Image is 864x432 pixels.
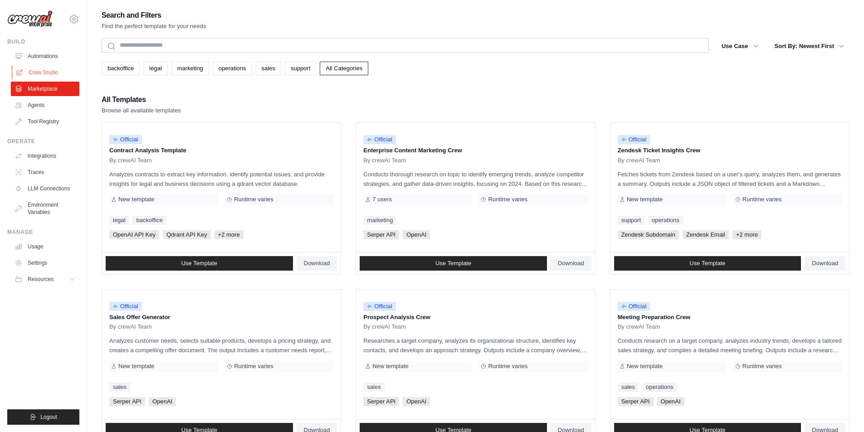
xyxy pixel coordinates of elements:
[683,230,729,239] span: Zendesk Email
[12,65,80,80] a: Crew Studio
[215,230,244,239] span: +2 more
[363,230,399,239] span: Serper API
[109,383,130,392] a: sales
[558,260,584,267] span: Download
[11,198,79,219] a: Environment Variables
[109,135,142,144] span: Official
[363,383,384,392] a: sales
[109,323,152,330] span: By crewAI Team
[143,62,167,75] a: legal
[11,239,79,254] a: Usage
[7,409,79,425] button: Logout
[769,38,849,54] button: Sort By: Newest First
[149,397,176,406] span: OpenAI
[618,313,842,322] p: Meeting Preparation Crew
[297,256,337,271] a: Download
[304,260,330,267] span: Download
[102,106,181,115] p: Browse all available templates
[102,9,206,22] h2: Search and Filters
[360,256,547,271] a: Use Template
[11,165,79,180] a: Traces
[363,313,587,322] p: Prospect Analysis Crew
[363,135,396,144] span: Official
[618,170,842,189] p: Fetches tickets from Zendesk based on a user's query, analyzes them, and generates a summary. Out...
[171,62,209,75] a: marketing
[627,196,663,203] span: New template
[742,363,782,370] span: Runtime varies
[7,10,53,28] img: Logo
[28,276,54,283] span: Resources
[11,49,79,63] a: Automations
[372,196,392,203] span: 7 users
[689,260,725,267] span: Use Template
[11,98,79,112] a: Agents
[163,230,211,239] span: Qdrant API Key
[109,170,333,189] p: Analyzes contracts to extract key information, identify potential issues, and provide insights fo...
[109,313,333,322] p: Sales Offer Generator
[234,363,273,370] span: Runtime varies
[213,62,252,75] a: operations
[7,38,79,45] div: Build
[106,256,293,271] a: Use Template
[363,397,399,406] span: Serper API
[618,230,679,239] span: Zendesk Subdomain
[742,196,782,203] span: Runtime varies
[618,302,650,311] span: Official
[618,146,842,155] p: Zendesk Ticket Insights Crew
[11,114,79,129] a: Tool Registry
[363,302,396,311] span: Official
[11,149,79,163] a: Integrations
[7,138,79,145] div: Operate
[488,196,527,203] span: Runtime varies
[805,256,845,271] a: Download
[614,256,801,271] a: Use Template
[11,82,79,96] a: Marketplace
[363,323,406,330] span: By crewAI Team
[551,256,591,271] a: Download
[618,216,644,225] a: support
[181,260,217,267] span: Use Template
[657,397,684,406] span: OpenAI
[109,336,333,355] p: Analyzes customer needs, selects suitable products, develops a pricing strategy, and creates a co...
[7,228,79,236] div: Manage
[132,216,166,225] a: backoffice
[109,216,129,225] a: legal
[102,22,206,31] p: Find the perfect template for your needs
[234,196,273,203] span: Runtime varies
[102,62,140,75] a: backoffice
[363,170,587,189] p: Conducts thorough research on topic to identify emerging trends, analyze competitor strategies, a...
[118,196,154,203] span: New template
[363,336,587,355] p: Researches a target company, analyzes its organizational structure, identifies key contacts, and ...
[363,146,587,155] p: Enterprise Content Marketing Crew
[109,230,159,239] span: OpenAI API Key
[716,38,764,54] button: Use Case
[618,336,842,355] p: Conducts research on a target company, analyzes industry trends, develops a tailored sales strate...
[102,93,181,106] h2: All Templates
[435,260,471,267] span: Use Template
[109,146,333,155] p: Contract Analysis Template
[648,216,683,225] a: operations
[618,397,654,406] span: Serper API
[618,323,660,330] span: By crewAI Team
[642,383,677,392] a: operations
[11,272,79,286] button: Resources
[488,363,527,370] span: Runtime varies
[118,363,154,370] span: New template
[372,363,408,370] span: New template
[285,62,316,75] a: support
[618,135,650,144] span: Official
[109,397,145,406] span: Serper API
[11,181,79,196] a: LLM Connections
[618,157,660,164] span: By crewAI Team
[109,157,152,164] span: By crewAI Team
[256,62,281,75] a: sales
[732,230,761,239] span: +2 more
[403,397,430,406] span: OpenAI
[627,363,663,370] span: New template
[40,413,57,421] span: Logout
[403,230,430,239] span: OpenAI
[363,157,406,164] span: By crewAI Team
[109,302,142,311] span: Official
[812,260,838,267] span: Download
[363,216,396,225] a: marketing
